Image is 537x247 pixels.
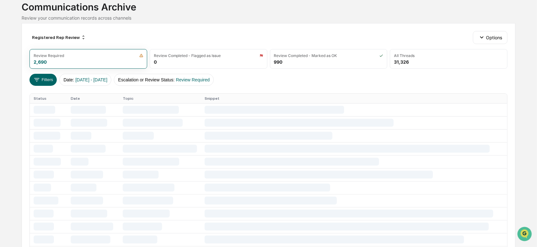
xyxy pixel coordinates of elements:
[4,89,43,101] a: 🔎Data Lookup
[52,80,79,86] span: Attestations
[22,15,516,21] div: Review your communication records across channels
[154,59,157,65] div: 0
[22,48,104,55] div: Start new chat
[30,94,67,103] th: Status
[274,53,337,58] div: Review Completed - Marked as OK
[63,107,77,112] span: Pylon
[34,53,64,58] div: Review Required
[394,59,409,65] div: 31,326
[274,59,283,65] div: 990
[6,13,115,23] p: How can we help?
[29,32,88,42] div: Registered Rep Review
[176,77,210,82] span: Review Required
[75,77,108,82] span: [DATE] - [DATE]
[119,94,201,103] th: Topic
[379,54,383,58] img: icon
[154,53,221,58] div: Review Completed - Flagged as Issue
[517,226,534,243] iframe: Open customer support
[6,92,11,98] div: 🔎
[473,31,508,44] button: Options
[22,55,80,60] div: We're available if you need us!
[114,74,214,86] button: Escalation or Review Status:Review Required
[139,54,143,58] img: icon
[46,80,51,85] div: 🗄️
[43,77,81,89] a: 🗄️Attestations
[59,74,111,86] button: Date:[DATE] - [DATE]
[67,94,119,103] th: Date
[259,54,263,58] img: icon
[13,92,40,98] span: Data Lookup
[4,77,43,89] a: 🖐️Preclearance
[34,59,47,65] div: 2,690
[394,53,415,58] div: All Threads
[45,107,77,112] a: Powered byPylon
[13,80,41,86] span: Preclearance
[108,50,115,58] button: Start new chat
[6,48,18,60] img: 1746055101610-c473b297-6a78-478c-a979-82029cc54cd1
[201,94,507,103] th: Snippet
[29,74,57,86] button: Filters
[6,80,11,85] div: 🖐️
